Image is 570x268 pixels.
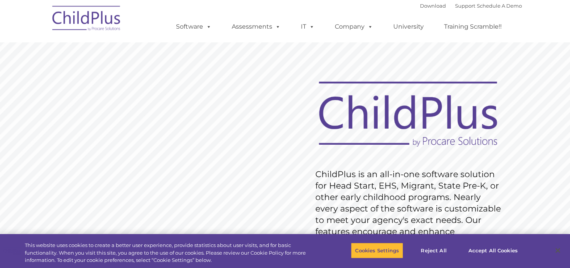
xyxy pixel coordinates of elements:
[224,19,288,34] a: Assessments
[420,3,522,9] font: |
[436,19,509,34] a: Training Scramble!!
[351,242,403,258] button: Cookies Settings
[455,3,475,9] a: Support
[293,19,322,34] a: IT
[315,169,505,249] rs-layer: ChildPlus is an all-in-one software solution for Head Start, EHS, Migrant, State Pre-K, or other ...
[25,242,313,264] div: This website uses cookies to create a better user experience, provide statistics about user visit...
[168,19,219,34] a: Software
[410,242,457,258] button: Reject All
[420,3,446,9] a: Download
[386,19,431,34] a: University
[477,3,522,9] a: Schedule A Demo
[327,19,381,34] a: Company
[48,0,125,39] img: ChildPlus by Procare Solutions
[464,242,522,258] button: Accept All Cookies
[549,242,566,259] button: Close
